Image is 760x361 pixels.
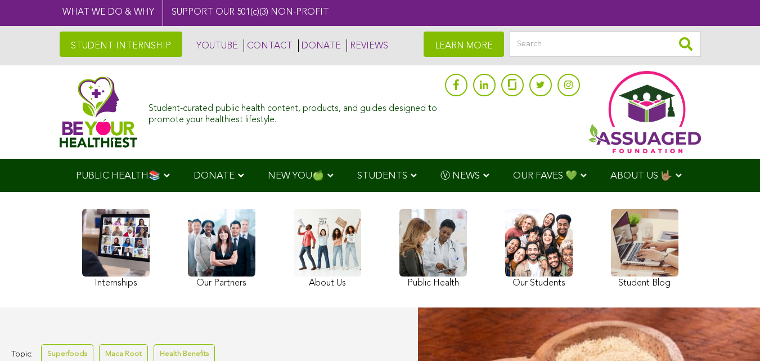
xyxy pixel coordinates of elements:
[149,98,439,125] div: Student-curated public health content, products, and guides designed to promote your healthiest l...
[244,39,293,52] a: CONTACT
[588,71,701,153] img: Assuaged App
[510,32,701,57] input: Search
[60,159,701,192] div: Navigation Menu
[76,171,160,181] span: PUBLIC HEALTH📚
[424,32,504,57] a: LEARN MORE
[298,39,341,52] a: DONATE
[513,171,577,181] span: OUR FAVES 💚
[194,171,235,181] span: DONATE
[60,76,138,148] img: Assuaged
[268,171,324,181] span: NEW YOU🍏
[60,32,182,57] a: STUDENT INTERNSHIP
[357,171,407,181] span: STUDENTS
[194,39,238,52] a: YOUTUBE
[704,307,760,361] iframe: Chat Widget
[347,39,388,52] a: REVIEWS
[610,171,672,181] span: ABOUT US 🤟🏽
[440,171,480,181] span: Ⓥ NEWS
[508,79,516,90] img: glassdoor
